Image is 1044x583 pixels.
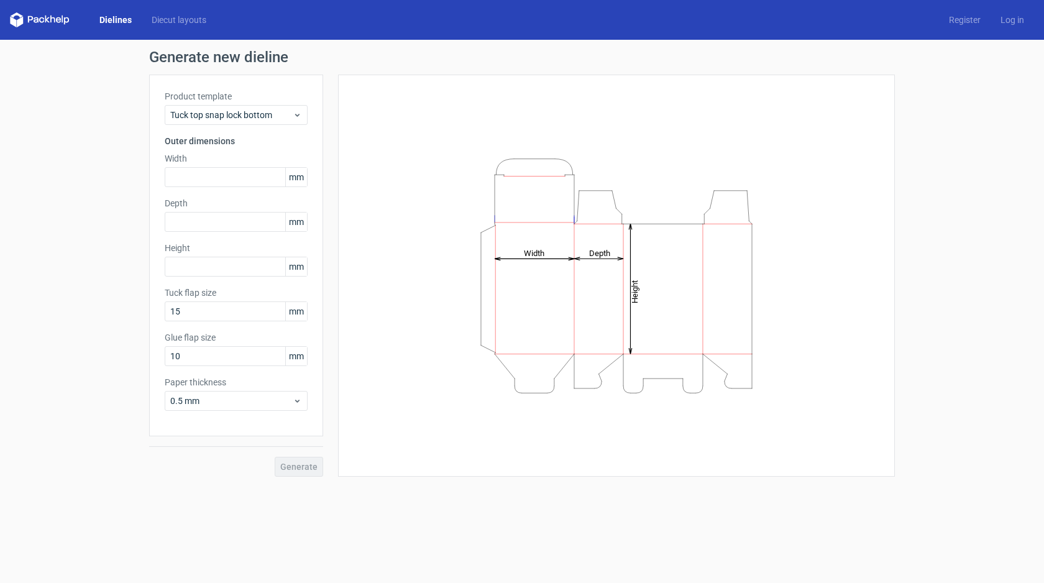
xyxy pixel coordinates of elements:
[170,109,293,121] span: Tuck top snap lock bottom
[630,280,639,303] tspan: Height
[991,14,1034,26] a: Log in
[589,248,610,257] tspan: Depth
[285,347,307,365] span: mm
[149,50,895,65] h1: Generate new dieline
[285,257,307,276] span: mm
[939,14,991,26] a: Register
[165,376,308,388] label: Paper thickness
[524,248,544,257] tspan: Width
[165,135,308,147] h3: Outer dimensions
[165,287,308,299] label: Tuck flap size
[285,213,307,231] span: mm
[165,90,308,103] label: Product template
[165,152,308,165] label: Width
[165,242,308,254] label: Height
[165,197,308,209] label: Depth
[285,302,307,321] span: mm
[142,14,216,26] a: Diecut layouts
[165,331,308,344] label: Glue flap size
[170,395,293,407] span: 0.5 mm
[89,14,142,26] a: Dielines
[285,168,307,186] span: mm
